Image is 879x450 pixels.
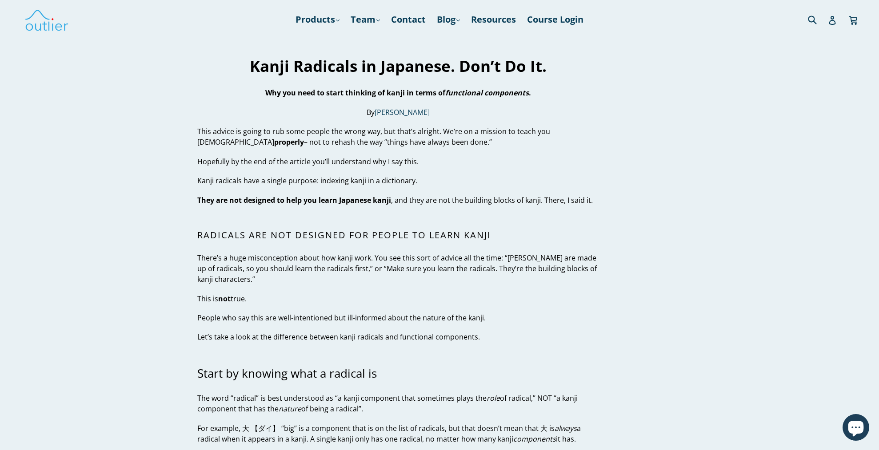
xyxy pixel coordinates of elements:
[346,12,384,28] a: Team
[840,414,872,443] inbox-online-store-chat: Shopify online store chat
[806,10,830,28] input: Search
[432,12,464,28] a: Blog
[279,404,301,414] em: nature
[197,332,599,343] p: Let’s take a look at the difference between kanji radicals and functional components.
[467,12,520,28] a: Resources
[197,367,599,381] h3: Start by knowing what a radical is
[197,312,599,323] p: People who say this are well-intentioned but ill-informed about the nature of the kanji.
[197,126,599,147] p: This advice is going to rub some people the wrong way, but that’s alright. We’re on a mission to ...
[513,434,556,444] em: components
[197,253,599,284] p: There’s a huge misconception about how kanji work. You see this sort of advice all the time: “[PE...
[523,12,588,28] a: Course Login
[265,88,531,98] strong: Why you need to start thinking of kanji in terms of .
[197,423,599,444] p: For example, 大 【ダイ】 “big” is a component that is on the list of radicals, but that doesn’t mean t...
[445,88,529,98] em: functional components
[274,137,304,147] strong: properly
[197,230,599,241] h2: Radicals are not designed for people to learn kanji
[197,175,599,186] p: Kanji radicals have a single purpose: indexing kanji in a dictionary.
[387,12,430,28] a: Contact
[291,12,344,28] a: Products
[487,393,500,403] em: role
[218,294,231,304] strong: not
[555,423,577,433] em: always
[197,107,599,118] p: By
[375,107,430,118] a: [PERSON_NAME]
[197,293,599,304] p: This is true.
[250,55,547,76] strong: Kanji Radicals in Japanese. Don’t Do It.
[197,156,599,167] p: Hopefully by the end of the article you’ll understand why I say this.
[24,7,69,32] img: Outlier Linguistics
[197,195,599,205] p: , and they are not the building blocks of kanji. There, I said it.
[197,393,599,414] p: The word “radical” is best understood as “a kanji component that sometimes plays the of radical,”...
[197,195,391,205] strong: They are not designed to help you learn Japanese kanji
